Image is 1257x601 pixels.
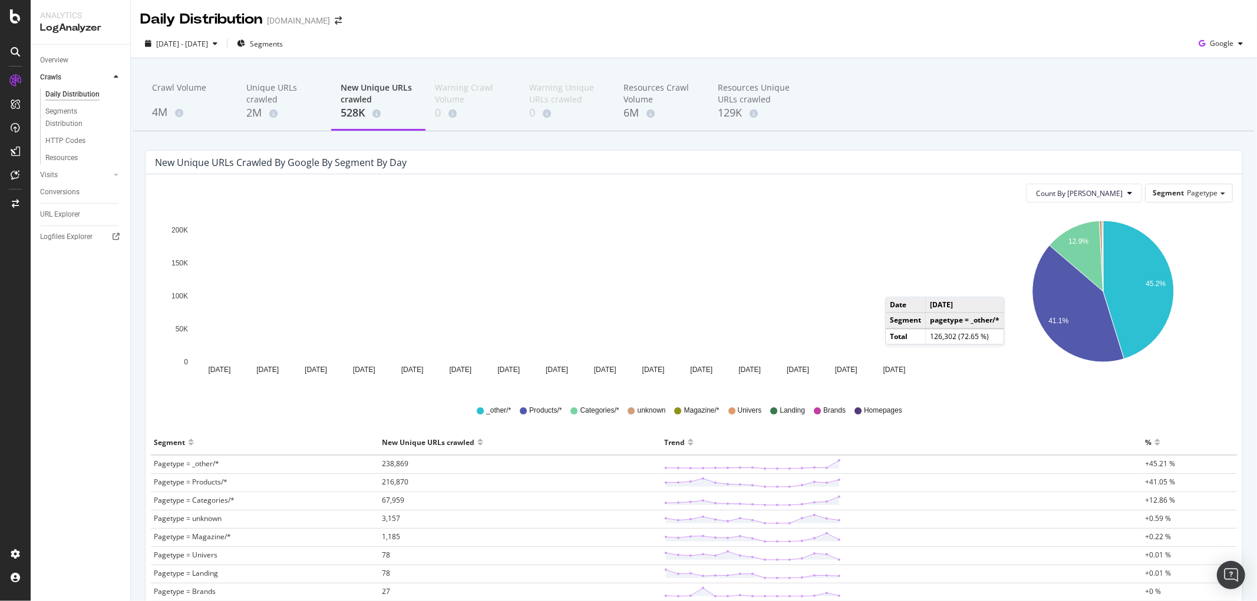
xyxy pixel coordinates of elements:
span: +41.05 % [1145,477,1175,487]
div: % [1145,433,1152,451]
span: Pagetype = Magazine/* [154,532,231,542]
text: [DATE] [883,366,906,374]
text: 41.1% [1049,317,1069,325]
text: [DATE] [497,366,520,374]
span: Landing [780,406,805,416]
span: Univers [738,406,762,416]
div: 4M [152,105,227,120]
span: Segments [250,39,283,49]
span: 3,157 [382,513,400,523]
span: +0.01 % [1145,568,1171,578]
div: Segment [154,433,185,451]
span: Pagetype = Products/* [154,477,227,487]
text: [DATE] [594,366,616,374]
span: Pagetype = unknown [154,513,222,523]
text: [DATE] [546,366,568,374]
div: Open Intercom Messenger [1217,561,1245,589]
span: unknown [638,406,666,416]
a: Overview [40,54,122,67]
span: Pagetype [1187,188,1218,198]
div: New Unique URLs crawled [341,82,416,105]
text: [DATE] [401,366,424,374]
div: Trend [664,433,685,451]
text: 200K [171,226,188,234]
div: Conversions [40,186,80,198]
div: Visits [40,169,58,181]
text: [DATE] [691,366,713,374]
span: 238,869 [382,459,408,469]
div: Logfiles Explorer [40,231,93,243]
span: 67,959 [382,495,404,505]
div: A chart. [976,212,1230,389]
div: 0 [435,105,510,121]
span: +0.59 % [1145,513,1171,523]
div: HTTP Codes [45,135,85,147]
div: Analytics [40,9,121,21]
div: Unique URLs crawled [246,82,322,105]
div: 528K [341,105,416,121]
div: 6M [623,105,699,121]
div: Segments Distribution [45,105,111,130]
text: [DATE] [305,366,327,374]
text: 0 [184,358,188,366]
div: 0 [529,105,605,121]
div: New Unique URLs crawled [382,433,474,451]
span: Pagetype = Landing [154,568,218,578]
span: [DATE] - [DATE] [156,39,208,49]
div: Crawls [40,71,61,84]
span: 78 [382,550,390,560]
span: 78 [382,568,390,578]
span: Brands [823,406,846,416]
td: Segment [886,313,926,328]
svg: A chart. [155,212,959,389]
text: [DATE] [256,366,279,374]
a: Resources [45,152,122,164]
span: +0.01 % [1145,550,1171,560]
span: Count By Day [1036,188,1123,198]
span: 216,870 [382,477,408,487]
div: Warning Unique URLs crawled [529,82,605,105]
a: Visits [40,169,110,181]
button: Google [1194,34,1248,53]
span: Products/* [529,406,562,416]
td: pagetype = _other/* [926,313,1004,328]
td: 126,302 (72.65 %) [926,328,1004,344]
text: [DATE] [353,366,375,374]
text: [DATE] [835,366,857,374]
div: Overview [40,54,68,67]
text: [DATE] [642,366,665,374]
text: [DATE] [787,366,809,374]
text: [DATE] [738,366,761,374]
div: 129K [718,105,793,121]
span: Pagetype = Categories/* [154,495,235,505]
div: Resources Crawl Volume [623,82,699,105]
a: HTTP Codes [45,135,122,147]
span: _other/* [486,406,511,416]
text: 150K [171,259,188,267]
span: 1,185 [382,532,400,542]
button: [DATE] - [DATE] [140,34,222,53]
div: LogAnalyzer [40,21,121,35]
div: Daily Distribution [140,9,262,29]
a: Segments Distribution [45,105,122,130]
div: Resources [45,152,78,164]
span: Categories/* [580,406,619,416]
div: URL Explorer [40,208,80,221]
span: +0.22 % [1145,532,1171,542]
a: Logfiles Explorer [40,231,122,243]
span: +12.86 % [1145,495,1175,505]
span: +0 % [1145,586,1161,596]
span: Pagetype = Univers [154,550,217,560]
text: 45.2% [1146,280,1166,288]
span: Segment [1153,188,1184,198]
div: New Unique URLs crawled by google by Segment by Day [155,157,407,168]
text: 50K [176,325,188,333]
span: Homepages [864,406,902,416]
span: Google [1210,38,1233,48]
text: [DATE] [209,366,231,374]
td: [DATE] [926,298,1004,313]
div: 2M [246,105,322,121]
div: Warning Crawl Volume [435,82,510,105]
span: +45.21 % [1145,459,1175,469]
div: arrow-right-arrow-left [335,16,342,25]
